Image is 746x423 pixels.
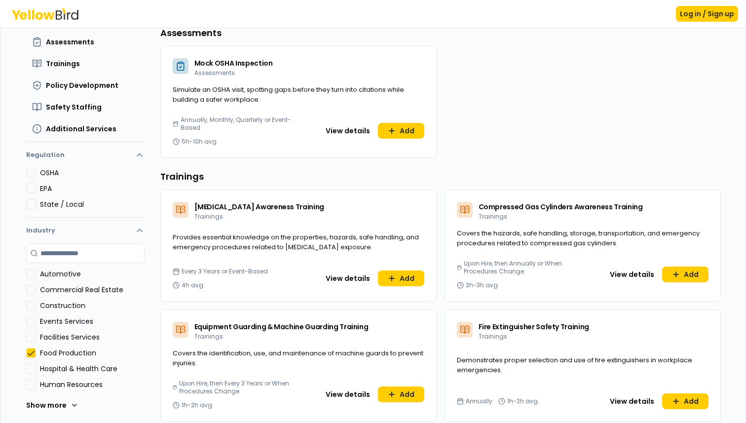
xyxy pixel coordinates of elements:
button: Add [378,123,424,139]
button: Add [662,393,709,409]
div: Regulation [26,168,145,217]
span: 1h-2h avg [507,397,538,405]
label: State / Local [40,199,145,209]
span: Trainings [194,212,223,221]
button: Log in / Sign up [676,6,738,22]
span: Fire Extinguisher Safety Training [479,322,589,332]
span: Trainings [479,332,507,341]
h3: Trainings [160,170,721,184]
button: View details [320,123,376,139]
span: Annually, Monthly, Quarterly or Event-Based [181,116,295,132]
span: Mock OSHA Inspection [194,58,273,68]
span: Annually [466,397,492,405]
button: Policy Development [26,77,145,94]
button: Add [378,386,424,402]
span: Trainings [194,332,223,341]
span: 4h avg [182,281,203,289]
span: Provides essential knowledge on the properties, hazards, safe handling, and emergency procedures ... [173,232,419,252]
label: OSHA [40,168,145,178]
div: Industry [26,243,145,423]
button: Additional Services [26,120,145,138]
label: Food Production [40,348,145,358]
label: Commercial Real Estate [40,285,145,295]
span: Upon Hire, then Every 3 Years or When Procedures Change [179,380,295,395]
h3: Assessments [160,26,721,40]
button: View details [604,267,660,282]
span: Simulate an OSHA visit, spotting gaps before they turn into citations while building a safer work... [173,85,404,104]
span: [MEDICAL_DATA] Awareness Training [194,202,324,212]
span: Compressed Gas Cylinders Awareness Training [479,202,643,212]
button: Safety Staffing [26,98,145,116]
span: Trainings [46,59,80,69]
span: Additional Services [46,124,116,134]
label: EPA [40,184,145,193]
label: Events Services [40,316,145,326]
button: View details [604,393,660,409]
span: Covers the hazards, safe handling, storage, transportation, and emergency procedures related to c... [457,229,700,248]
span: Covers the identification, use, and maintenance of machine guards to prevent injuries. [173,348,423,368]
span: Every 3 Years or Event-Based [182,268,268,275]
label: Automotive [40,269,145,279]
button: Add [378,270,424,286]
span: Upon Hire, then Annually or When Procedures Change [464,260,579,275]
button: Show more [26,395,78,415]
span: 1h-2h avg [182,401,212,409]
span: Safety Staffing [46,102,102,112]
button: Regulation [26,146,145,168]
button: View details [320,386,376,402]
span: Assessments [194,69,235,77]
label: Human Resources [40,380,145,389]
span: Trainings [479,212,507,221]
span: Demonstrates proper selection and use of fire extinguishers in workplace emergencies. [457,355,692,375]
span: 2h-3h avg [466,281,498,289]
span: Equipment Guarding & Machine Guarding Training [194,322,369,332]
label: Construction [40,301,145,310]
button: View details [320,270,376,286]
span: Policy Development [46,80,118,90]
button: Industry [26,218,145,243]
button: Add [662,267,709,282]
button: Assessments [26,33,145,51]
button: Trainings [26,55,145,73]
label: Facilities Services [40,332,145,342]
span: Assessments [46,37,94,47]
span: 5h-10h avg [182,138,217,146]
label: Hospital & Health Care [40,364,145,374]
